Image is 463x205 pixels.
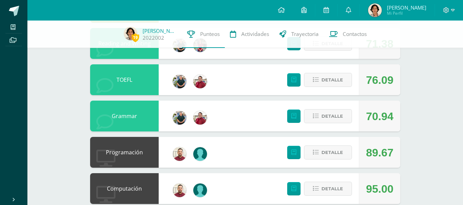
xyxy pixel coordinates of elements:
[173,183,186,197] img: e5b019aa7f8ef8ca40c9d9cad2d12463.png
[304,73,352,87] button: Detalle
[321,110,343,123] span: Detalle
[321,146,343,159] span: Detalle
[343,30,367,38] span: Contactos
[193,183,207,197] img: 9f417f221a50e53a74bb908f05c7e53d.png
[124,27,137,40] img: 84c4a7923b0c036d246bba4ed201b3fa.png
[368,3,382,17] img: 84c4a7923b0c036d246bba4ed201b3fa.png
[90,173,159,204] div: Computación
[291,30,319,38] span: Trayectoria
[182,21,225,48] a: Punteos
[200,30,220,38] span: Punteos
[173,75,186,88] img: d3b263647c2d686994e508e2c9b90e59.png
[304,182,352,196] button: Detalle
[132,33,139,42] span: 19
[90,64,159,95] div: TOEFL
[304,145,352,159] button: Detalle
[143,34,164,41] a: 2022002
[387,10,426,16] span: Mi Perfil
[387,4,426,11] span: [PERSON_NAME]
[225,21,274,48] a: Actividades
[193,111,207,125] img: 4433c8ec4d0dcbe293dd19cfa8535420.png
[321,182,343,195] span: Detalle
[143,27,177,34] a: [PERSON_NAME]
[274,21,324,48] a: Trayectoria
[321,74,343,86] span: Detalle
[366,65,393,95] div: 76.09
[90,137,159,168] div: Programación
[366,101,393,132] div: 70.94
[324,21,372,48] a: Contactos
[173,111,186,125] img: d3b263647c2d686994e508e2c9b90e59.png
[304,109,352,123] button: Detalle
[193,75,207,88] img: 4433c8ec4d0dcbe293dd19cfa8535420.png
[193,147,207,161] img: 9f417f221a50e53a74bb908f05c7e53d.png
[173,147,186,161] img: e5b019aa7f8ef8ca40c9d9cad2d12463.png
[366,137,393,168] div: 89.67
[366,174,393,204] div: 95.00
[241,30,269,38] span: Actividades
[90,101,159,131] div: Grammar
